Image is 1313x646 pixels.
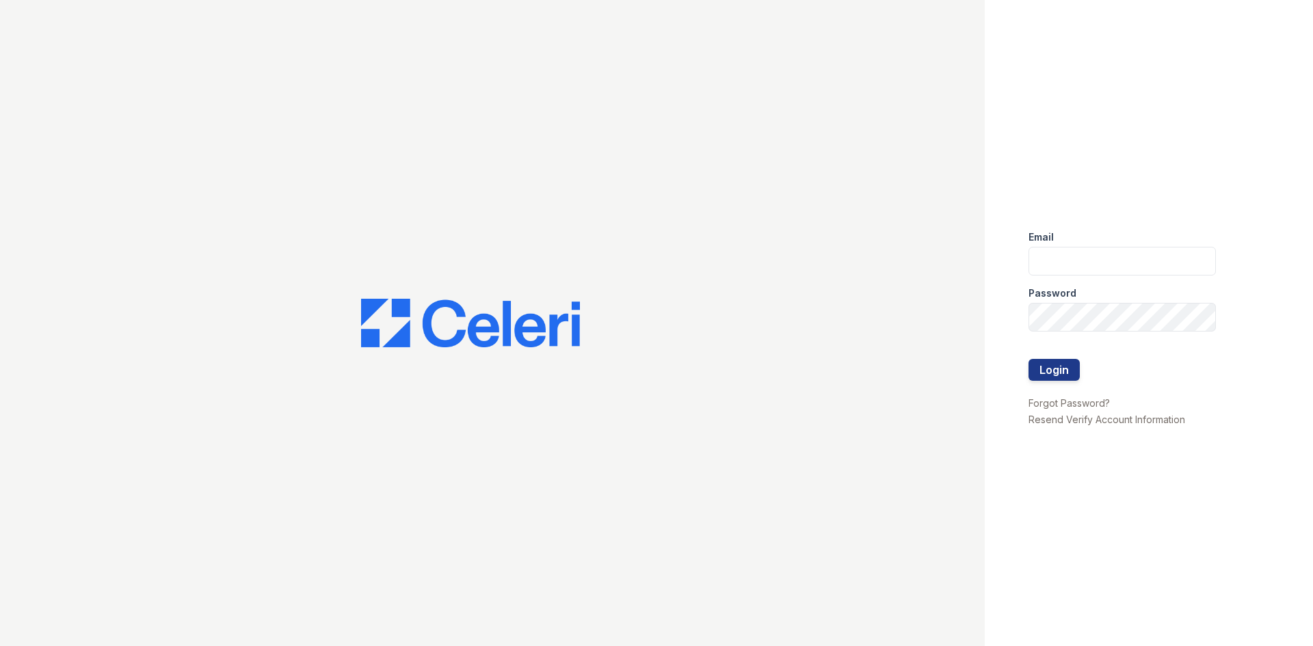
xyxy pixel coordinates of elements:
[1029,414,1185,425] a: Resend Verify Account Information
[1029,359,1080,381] button: Login
[361,299,580,348] img: CE_Logo_Blue-a8612792a0a2168367f1c8372b55b34899dd931a85d93a1a3d3e32e68fde9ad4.png
[1029,397,1110,409] a: Forgot Password?
[1029,230,1054,244] label: Email
[1029,286,1076,300] label: Password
